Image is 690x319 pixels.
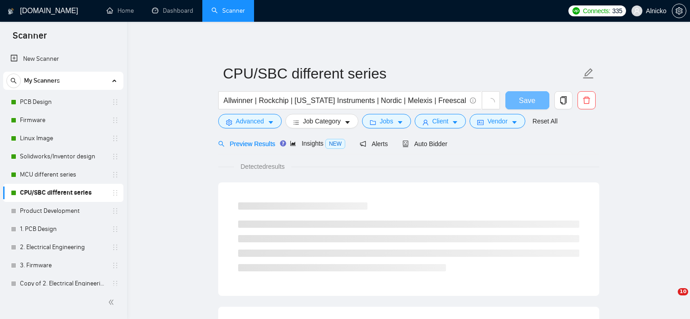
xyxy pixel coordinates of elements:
[112,244,119,251] span: holder
[24,72,60,90] span: My Scanners
[505,91,549,109] button: Save
[112,207,119,215] span: holder
[452,119,458,126] span: caret-down
[10,50,116,68] a: New Scanner
[112,153,119,160] span: holder
[577,91,596,109] button: delete
[268,119,274,126] span: caret-down
[112,262,119,269] span: holder
[303,116,341,126] span: Job Category
[402,140,447,147] span: Auto Bidder
[226,119,232,126] span: setting
[397,119,403,126] span: caret-down
[422,119,429,126] span: user
[112,98,119,106] span: holder
[470,98,476,103] span: info-circle
[236,116,264,126] span: Advanced
[20,93,106,111] a: PCB Design
[293,119,299,126] span: bars
[20,111,106,129] a: Firmware
[20,202,106,220] a: Product Development
[112,226,119,233] span: holder
[20,147,106,166] a: Solidworks/Inventor design
[659,288,681,310] iframe: Intercom live chat
[533,116,558,126] a: Reset All
[3,50,123,68] li: New Scanner
[470,114,525,128] button: idcardVendorcaret-down
[112,117,119,124] span: holder
[402,141,409,147] span: robot
[360,141,366,147] span: notification
[672,7,686,15] a: setting
[511,119,518,126] span: caret-down
[112,280,119,287] span: holder
[578,96,595,104] span: delete
[20,256,106,275] a: 3. Firmware
[6,74,21,88] button: search
[218,140,275,147] span: Preview Results
[487,116,507,126] span: Vendor
[152,7,193,15] a: dashboardDashboard
[211,7,245,15] a: searchScanner
[573,7,580,15] img: upwork-logo.png
[218,141,225,147] span: search
[20,220,106,238] a: 1. PCB Design
[20,184,106,202] a: CPU/SBC different series
[477,119,484,126] span: idcard
[360,140,388,147] span: Alerts
[285,114,358,128] button: barsJob Categorycaret-down
[20,129,106,147] a: Linux Image
[290,140,296,147] span: area-chart
[612,6,622,16] span: 335
[20,275,106,293] a: Copy of 2. Electrical Engineering
[20,166,106,184] a: MCU different series
[107,7,134,15] a: homeHome
[223,62,581,85] input: Scanner name...
[108,298,117,307] span: double-left
[554,91,573,109] button: copy
[432,116,449,126] span: Client
[370,119,376,126] span: folder
[3,72,123,293] li: My Scanners
[519,95,535,106] span: Save
[344,119,351,126] span: caret-down
[325,139,345,149] span: NEW
[8,4,14,19] img: logo
[5,29,54,48] span: Scanner
[678,288,688,295] span: 10
[487,98,495,106] span: loading
[634,8,640,14] span: user
[362,114,411,128] button: folderJobscaret-down
[224,95,466,106] input: Search Freelance Jobs...
[672,4,686,18] button: setting
[380,116,393,126] span: Jobs
[218,114,282,128] button: settingAdvancedcaret-down
[234,162,291,172] span: Detected results
[415,114,466,128] button: userClientcaret-down
[20,238,106,256] a: 2. Electrical Engineering
[555,96,572,104] span: copy
[279,139,287,147] div: Tooltip anchor
[582,68,594,79] span: edit
[7,78,20,84] span: search
[112,189,119,196] span: holder
[583,6,610,16] span: Connects:
[290,140,345,147] span: Insights
[112,135,119,142] span: holder
[112,171,119,178] span: holder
